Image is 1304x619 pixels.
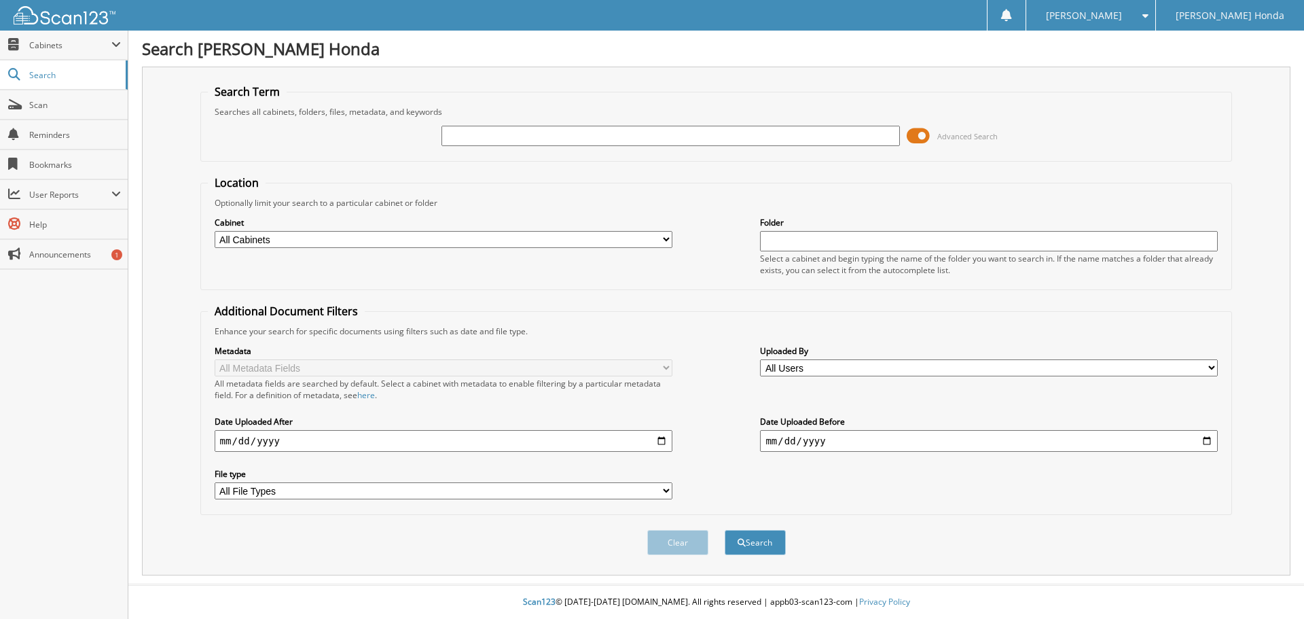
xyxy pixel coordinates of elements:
label: Date Uploaded Before [760,416,1218,427]
h1: Search [PERSON_NAME] Honda [142,37,1290,60]
span: [PERSON_NAME] Honda [1176,12,1284,20]
span: Cabinets [29,39,111,51]
label: File type [215,468,672,480]
span: Search [29,69,119,81]
label: Metadata [215,345,672,357]
img: scan123-logo-white.svg [14,6,115,24]
span: Reminders [29,129,121,141]
label: Uploaded By [760,345,1218,357]
div: Enhance your search for specific documents using filters such as date and file type. [208,325,1225,337]
span: Advanced Search [937,131,998,141]
input: start [215,430,672,452]
label: Folder [760,217,1218,228]
div: Optionally limit your search to a particular cabinet or folder [208,197,1225,209]
button: Clear [647,530,708,555]
a: Privacy Policy [859,596,910,607]
legend: Search Term [208,84,287,99]
span: [PERSON_NAME] [1046,12,1122,20]
div: © [DATE]-[DATE] [DOMAIN_NAME]. All rights reserved | appb03-scan123-com | [128,586,1304,619]
span: Scan123 [523,596,556,607]
span: Scan [29,99,121,111]
div: 1 [111,249,122,260]
div: Select a cabinet and begin typing the name of the folder you want to search in. If the name match... [760,253,1218,276]
div: Searches all cabinets, folders, files, metadata, and keywords [208,106,1225,118]
legend: Location [208,175,266,190]
span: User Reports [29,189,111,200]
label: Cabinet [215,217,672,228]
span: Bookmarks [29,159,121,171]
div: All metadata fields are searched by default. Select a cabinet with metadata to enable filtering b... [215,378,672,401]
input: end [760,430,1218,452]
a: here [357,389,375,401]
span: Announcements [29,249,121,260]
span: Help [29,219,121,230]
legend: Additional Document Filters [208,304,365,319]
button: Search [725,530,786,555]
label: Date Uploaded After [215,416,672,427]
